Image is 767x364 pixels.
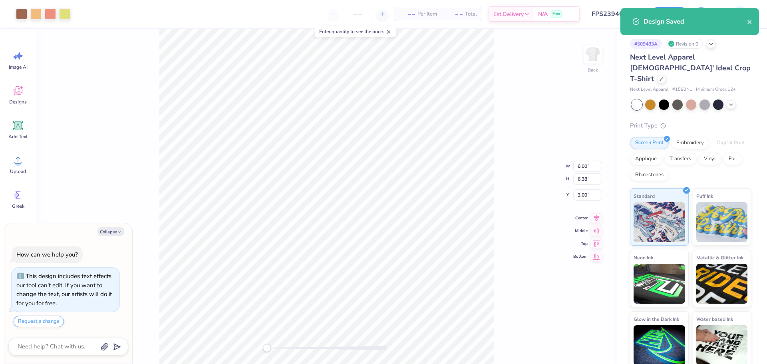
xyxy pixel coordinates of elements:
[747,17,753,26] button: close
[465,10,477,18] span: Total
[731,6,747,22] img: Kath Sales
[16,251,78,259] div: How can we help you?
[552,11,560,17] span: Free
[538,10,548,18] span: N/A
[493,10,524,18] span: Est. Delivery
[12,203,24,209] span: Greek
[315,26,396,37] div: Enter quantity to see the price.
[9,64,28,70] span: Image AI
[8,133,28,140] span: Add Text
[644,17,747,26] div: Design Saved
[718,6,751,22] a: KS
[263,344,271,352] div: Accessibility label
[14,316,64,327] button: Request a change
[342,7,373,21] input: – –
[447,10,463,18] span: – –
[9,99,27,105] span: Designs
[586,6,644,22] input: Untitled Design
[10,168,26,175] span: Upload
[417,10,437,18] span: Per Item
[399,10,415,18] span: – –
[97,227,124,236] button: Collapse
[16,272,112,307] div: This design includes text effects our tool can't edit. If you want to change the text, our artist...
